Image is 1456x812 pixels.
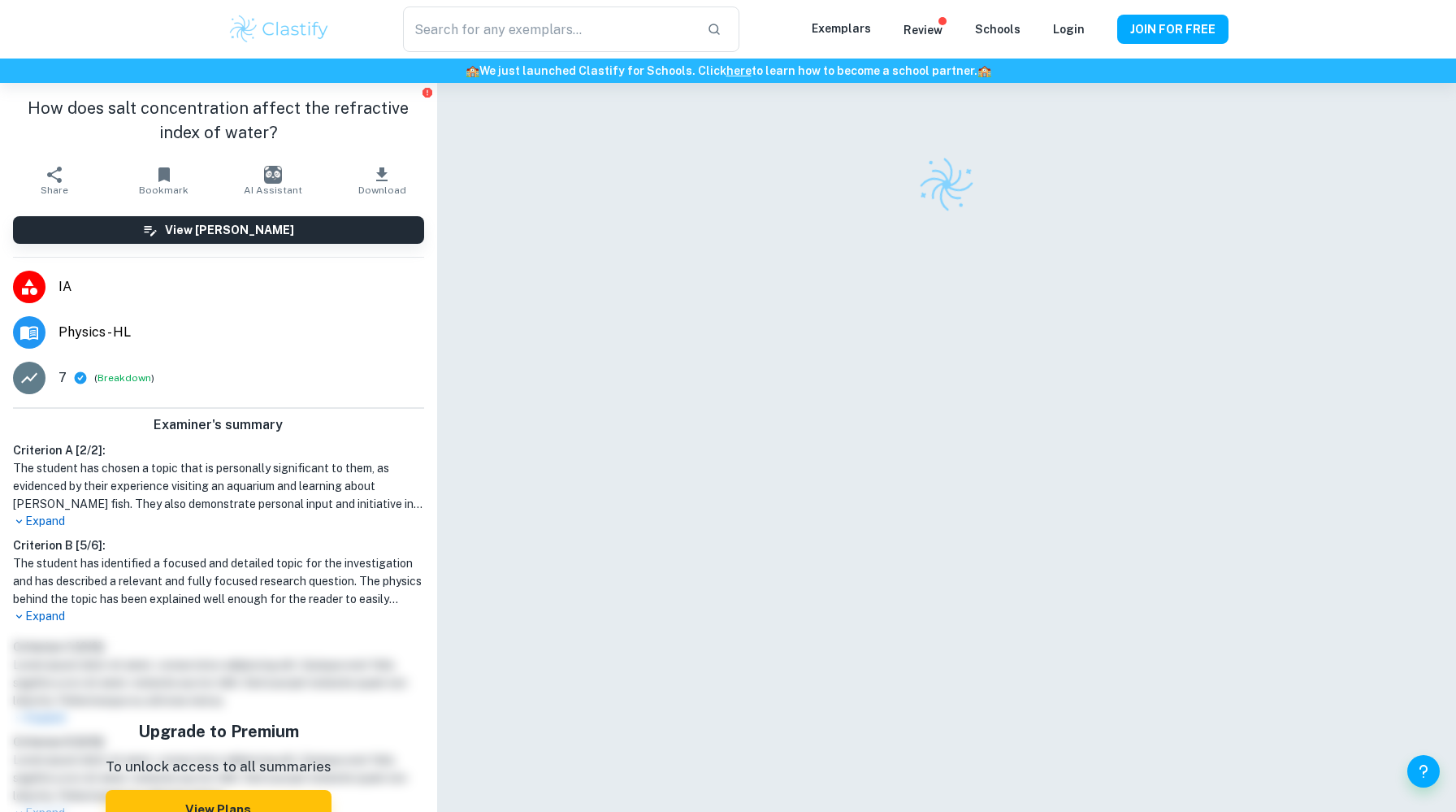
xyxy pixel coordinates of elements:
[466,64,479,77] span: 🏫
[1117,15,1228,44] button: JOIN FOR FREE
[327,158,436,203] button: Download
[13,513,424,530] p: Expand
[3,62,1453,80] h6: We just launched Clastify for Schools. Click to learn how to become a school partner.
[13,441,424,459] h6: Criterion A [ 2 / 2 ]:
[264,166,282,184] img: AI Assistant
[1407,755,1440,788] button: Help and Feedback
[219,158,327,203] button: AI Assistant
[94,371,154,386] span: ( )
[13,96,424,145] h1: How does salt concentration affect the refractive index of water?
[106,757,331,778] p: To unlock access to all summaries
[812,20,871,37] p: Exemplars
[13,554,424,608] h1: The student has identified a focused and detailed topic for the investigation and has described a...
[977,64,991,77] span: 🏫
[58,368,67,388] p: 7
[139,185,188,196] span: Bookmark
[912,150,981,219] img: Clastify logo
[13,216,424,244] button: View [PERSON_NAME]
[58,277,424,297] span: IA
[106,719,331,744] h5: Upgrade to Premium
[6,415,431,435] h6: Examiner's summary
[41,185,68,196] span: Share
[1053,23,1085,36] a: Login
[227,13,331,46] img: Clastify logo
[97,371,151,385] button: Breakdown
[58,323,424,342] span: Physics - HL
[109,158,218,203] button: Bookmark
[422,86,434,98] button: Report issue
[358,185,406,196] span: Download
[244,185,302,196] span: AI Assistant
[726,64,752,77] a: here
[13,536,424,554] h6: Criterion B [ 5 / 6 ]:
[13,459,424,513] h1: The student has chosen a topic that is personally significant to them, as evidenced by their expe...
[975,23,1020,36] a: Schools
[403,7,694,52] input: Search for any exemplars...
[13,608,424,625] p: Expand
[903,21,942,39] p: Review
[165,221,294,239] h6: View [PERSON_NAME]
